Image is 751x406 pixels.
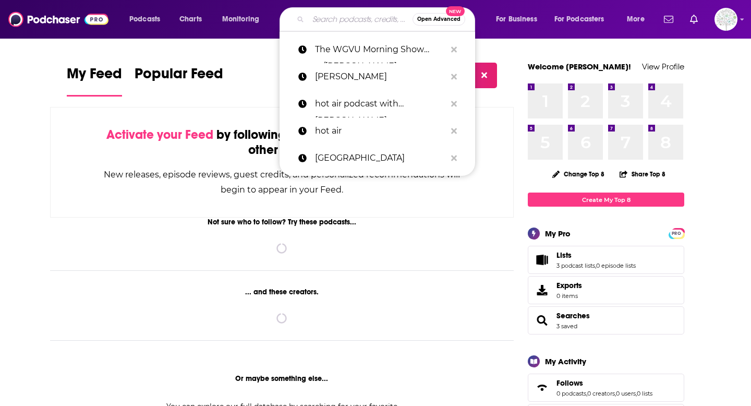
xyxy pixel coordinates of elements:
a: Follows [556,378,652,388]
a: The WGVU Morning Show w/[PERSON_NAME] [280,36,475,63]
a: Lists [556,250,636,260]
span: My Feed [67,65,122,89]
button: Open AdvancedNew [413,13,465,26]
button: Change Top 8 [546,168,611,181]
a: Charts [173,11,208,28]
span: Searches [528,306,684,335]
input: Search podcasts, credits, & more... [308,11,413,28]
span: Lists [556,250,572,260]
span: Follows [556,378,583,388]
div: New releases, episode reviews, guest credits, and personalized recommendations will begin to appe... [103,167,461,197]
a: hot air [280,117,475,145]
a: Searches [531,313,552,328]
span: For Podcasters [554,12,604,27]
button: open menu [548,11,620,28]
button: Show profile menu [714,8,737,31]
span: Follows [528,374,684,402]
a: [GEOGRAPHIC_DATA] [280,145,475,172]
div: Or maybe something else... [50,374,514,383]
a: 0 users [616,390,636,397]
button: open menu [620,11,658,28]
button: open menu [215,11,273,28]
a: Show notifications dropdown [660,10,677,28]
span: 0 items [556,292,582,300]
p: The WGVU Morning Show w/Shelley Irwin [315,36,446,63]
span: New [446,6,465,16]
span: Lists [528,246,684,274]
a: 0 podcasts [556,390,586,397]
div: Not sure who to follow? Try these podcasts... [50,218,514,226]
a: Create My Top 8 [528,193,684,207]
span: , [615,390,616,397]
button: Share Top 8 [619,164,666,184]
div: ... and these creators. [50,288,514,296]
span: For Business [496,12,537,27]
span: Popular Feed [135,65,223,89]
a: Searches [556,311,590,320]
p: ed morrissey [315,63,446,90]
button: open menu [122,11,174,28]
a: My Feed [67,65,122,97]
a: Welcome [PERSON_NAME]! [528,62,631,71]
a: 3 podcast lists [556,262,595,269]
a: 0 episode lists [596,262,636,269]
img: Podchaser - Follow, Share and Rate Podcasts [8,9,108,29]
div: by following Podcasts, Creators, Lists, and other Users! [103,127,461,158]
a: Exports [528,276,684,304]
span: More [627,12,645,27]
span: , [636,390,637,397]
a: View Profile [642,62,684,71]
div: My Activity [545,356,586,366]
a: PRO [670,229,683,237]
a: 3 saved [556,323,577,330]
span: Logged in as WunderTanya [714,8,737,31]
a: 0 lists [637,390,652,397]
span: Exports [531,283,552,297]
p: hot air podcast with ed morrissey [315,90,446,117]
span: Exports [556,281,582,290]
a: Follows [531,380,552,395]
span: , [586,390,587,397]
span: , [595,262,596,269]
a: Lists [531,253,552,267]
span: Open Advanced [417,17,461,22]
span: Activate your Feed [106,127,213,142]
span: Podcasts [129,12,160,27]
span: Monitoring [222,12,259,27]
div: My Pro [545,229,571,238]
button: open menu [489,11,550,28]
a: [PERSON_NAME] [280,63,475,90]
a: Popular Feed [135,65,223,97]
a: hot air podcast with [PERSON_NAME] [280,90,475,117]
a: Show notifications dropdown [686,10,702,28]
div: Search podcasts, credits, & more... [289,7,485,31]
a: 0 creators [587,390,615,397]
p: hot air [315,117,446,145]
p: tibet [315,145,446,172]
img: User Profile [714,8,737,31]
span: Charts [179,12,202,27]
